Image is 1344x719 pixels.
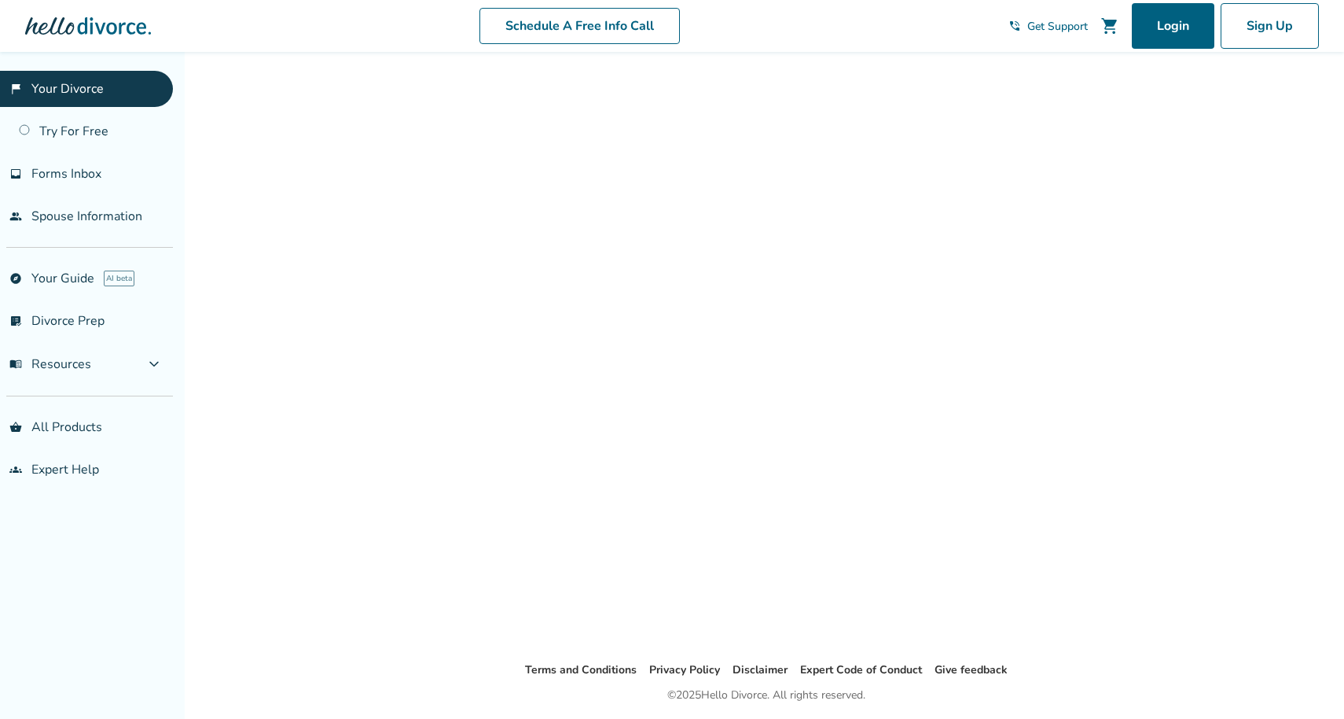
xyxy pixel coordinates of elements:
[935,661,1008,680] li: Give feedback
[9,168,22,180] span: inbox
[479,8,680,44] a: Schedule A Free Info Call
[9,315,22,327] span: list_alt_check
[104,271,134,286] span: AI beta
[800,662,922,677] a: Expert Code of Conduct
[9,356,91,373] span: Resources
[9,463,22,476] span: groups
[649,662,720,677] a: Privacy Policy
[733,661,788,680] li: Disclaimer
[9,83,22,95] span: flag_2
[9,210,22,223] span: people
[9,358,22,371] span: menu_book
[1221,3,1319,49] a: Sign Up
[31,165,101,183] span: Forms Inbox
[1132,3,1214,49] a: Login
[9,421,22,433] span: shopping_basket
[1100,17,1119,35] span: shopping_cart
[525,662,637,677] a: Terms and Conditions
[1008,19,1088,34] a: phone_in_talkGet Support
[1027,19,1088,34] span: Get Support
[145,355,163,374] span: expand_more
[667,686,865,705] div: © 2025 Hello Divorce. All rights reserved.
[9,272,22,285] span: explore
[1008,20,1021,32] span: phone_in_talk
